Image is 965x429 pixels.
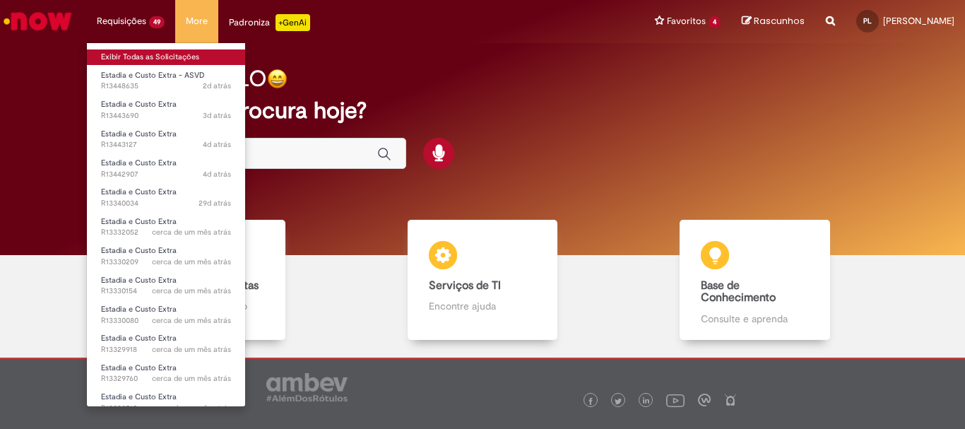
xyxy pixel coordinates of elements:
[101,70,205,81] span: Estadia e Custo Extra - ASVD
[101,304,177,315] span: Estadia e Custo Extra
[101,403,231,414] span: R13329710
[101,315,231,327] span: R13330080
[86,42,246,407] ul: Requisições
[587,398,594,405] img: logo_footer_facebook.png
[87,273,245,299] a: Aberto R13330154 : Estadia e Custo Extra
[346,220,618,340] a: Serviços de TI Encontre ajuda
[87,184,245,211] a: Aberto R13340034 : Estadia e Custo Extra
[203,81,231,91] time: 26/08/2025 14:26:37
[199,198,231,208] time: 31/07/2025 09:07:04
[724,394,737,406] img: logo_footer_naosei.png
[883,15,954,27] span: [PERSON_NAME]
[101,344,231,355] span: R13329918
[87,389,245,416] a: Aberto R13329710 : Estadia e Custo Extra
[698,394,711,406] img: logo_footer_workplace.png
[203,169,231,180] span: 4d atrás
[742,15,805,28] a: Rascunhos
[203,110,231,121] span: 3d atrás
[101,81,231,92] span: R13448635
[203,139,231,150] span: 4d atrás
[100,98,865,123] h2: O que você procura hoje?
[149,16,165,28] span: 49
[203,110,231,121] time: 25/08/2025 11:17:26
[152,286,231,296] span: cerca de um mês atrás
[101,333,177,343] span: Estadia e Custo Extra
[701,312,808,326] p: Consulte e aprenda
[754,14,805,28] span: Rascunhos
[203,169,231,180] time: 25/08/2025 09:05:33
[152,227,231,237] span: cerca de um mês atrás
[87,127,245,153] a: Aberto R13443127 : Estadia e Custo Extra
[615,398,622,405] img: logo_footer_twitter.png
[87,331,245,357] a: Aberto R13329918 : Estadia e Custo Extra
[643,397,650,406] img: logo_footer_linkedin.png
[152,403,231,413] span: cerca de um mês atrás
[709,16,721,28] span: 4
[101,139,231,151] span: R13443127
[701,278,776,305] b: Base de Conhecimento
[152,373,231,384] time: 28/07/2025 15:16:52
[1,7,74,35] img: ServiceNow
[101,198,231,209] span: R13340034
[267,69,288,89] img: happy-face.png
[152,315,231,326] span: cerca de um mês atrás
[203,139,231,150] time: 25/08/2025 09:46:21
[87,243,245,269] a: Aberto R13330209 : Estadia e Custo Extra
[87,302,245,328] a: Aberto R13330080 : Estadia e Custo Extra
[101,99,177,110] span: Estadia e Custo Extra
[87,360,245,387] a: Aberto R13329760 : Estadia e Custo Extra
[152,344,231,355] span: cerca de um mês atrás
[152,315,231,326] time: 28/07/2025 16:01:00
[152,403,231,413] time: 28/07/2025 15:09:40
[87,214,245,240] a: Aberto R13332052 : Estadia e Custo Extra
[101,169,231,180] span: R13442907
[666,391,685,409] img: logo_footer_youtube.png
[87,97,245,123] a: Aberto R13443690 : Estadia e Custo Extra
[203,81,231,91] span: 2d atrás
[101,187,177,197] span: Estadia e Custo Extra
[429,299,536,313] p: Encontre ajuda
[429,278,501,293] b: Serviços de TI
[199,198,231,208] span: 29d atrás
[667,14,706,28] span: Favoritos
[152,227,231,237] time: 29/07/2025 09:38:32
[152,373,231,384] span: cerca de um mês atrás
[87,49,245,65] a: Exibir Todas as Solicitações
[101,227,231,238] span: R13332052
[87,155,245,182] a: Aberto R13442907 : Estadia e Custo Extra
[74,220,346,340] a: Catálogo de Ofertas Abra uma solicitação
[152,257,231,267] time: 28/07/2025 16:17:35
[101,216,177,227] span: Estadia e Custo Extra
[619,220,891,340] a: Base de Conhecimento Consulte e aprenda
[276,14,310,31] p: +GenAi
[101,129,177,139] span: Estadia e Custo Extra
[101,373,231,384] span: R13329760
[152,286,231,296] time: 28/07/2025 16:10:51
[101,363,177,373] span: Estadia e Custo Extra
[266,373,348,401] img: logo_footer_ambev_rotulo_gray.png
[87,68,245,94] a: Aberto R13448635 : Estadia e Custo Extra - ASVD
[101,257,231,268] span: R13330209
[863,16,872,25] span: PL
[229,14,310,31] div: Padroniza
[97,14,146,28] span: Requisições
[101,275,177,286] span: Estadia e Custo Extra
[101,286,231,297] span: R13330154
[186,14,208,28] span: More
[101,245,177,256] span: Estadia e Custo Extra
[152,344,231,355] time: 28/07/2025 15:38:23
[101,158,177,168] span: Estadia e Custo Extra
[101,392,177,402] span: Estadia e Custo Extra
[101,110,231,122] span: R13443690
[152,257,231,267] span: cerca de um mês atrás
